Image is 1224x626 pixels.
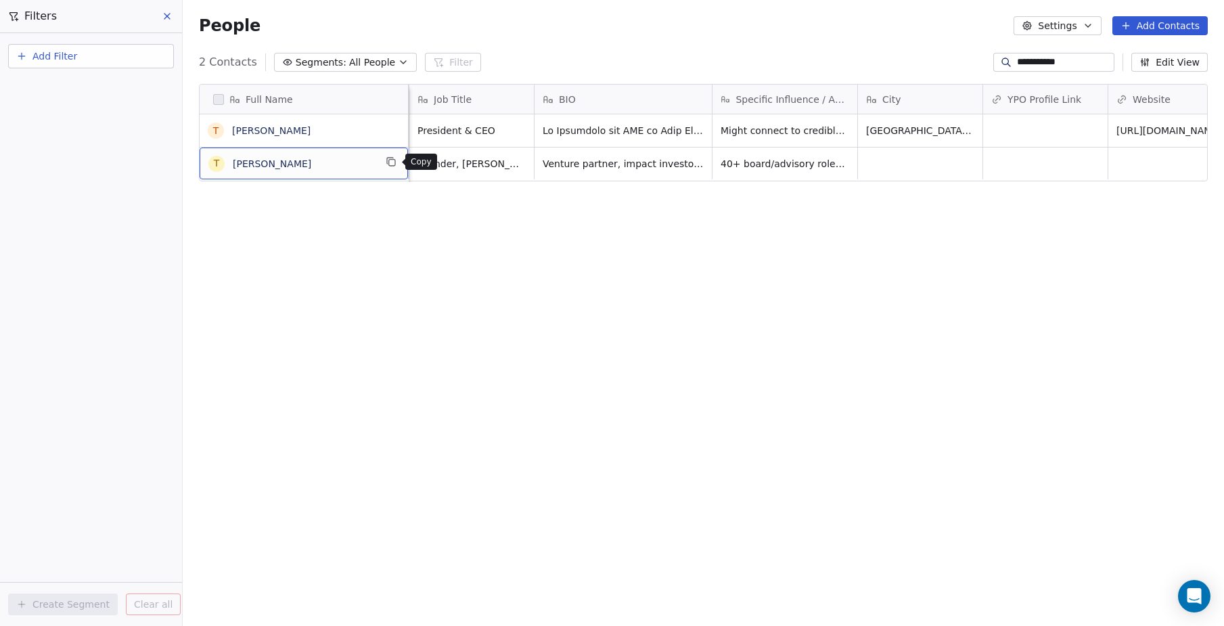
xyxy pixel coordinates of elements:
span: Might connect to credible scientists. Access to innovation-focused investors in healthcare, early... [721,124,849,137]
button: Settings [1014,16,1101,35]
button: Filter [425,53,481,72]
a: [PERSON_NAME] [232,125,311,136]
span: Lo Ipsumdolo sit AME co Adip Elitseddoe, Temp in utlabore etd 80+ magna al enimadmini veniamquis,... [543,124,704,137]
span: Segments: [296,55,346,70]
div: T [214,156,220,171]
span: President & CEO [417,124,526,137]
div: BIO [535,85,712,114]
button: Edit View [1131,53,1208,72]
span: Job Title [434,93,472,106]
div: Job Title [409,85,534,114]
div: YPO Profile Link [983,85,1108,114]
span: 2 Contacts [199,54,257,70]
span: People [199,16,260,36]
span: Full Name [246,93,293,106]
span: All People [349,55,395,70]
a: [URL][DOMAIN_NAME] [1116,125,1222,136]
div: Full Name [200,85,408,114]
div: Specific Influence / Access [712,85,857,114]
div: City [858,85,982,114]
button: Add Contacts [1112,16,1208,35]
div: T [213,124,219,138]
a: [PERSON_NAME] [233,158,311,169]
div: Open Intercom Messenger [1178,580,1210,612]
span: YPO Profile Link [1007,93,1081,106]
span: 40+ board/advisory roles, global capital access, credibility builder [721,157,849,171]
p: Copy [411,156,432,167]
span: Founder, [PERSON_NAME] International; ex-[PERSON_NAME] CEO [417,157,526,171]
span: [GEOGRAPHIC_DATA] / [US_STATE] [866,124,974,137]
div: grid [200,114,409,603]
span: City [882,93,901,106]
span: BIO [559,93,576,106]
span: Venture partner, impact investor, ex-CEO of [PERSON_NAME] Price Global. Advisor to 40+ startups i... [543,157,704,171]
span: Website [1133,93,1171,106]
span: Specific Influence / Access [735,93,849,106]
